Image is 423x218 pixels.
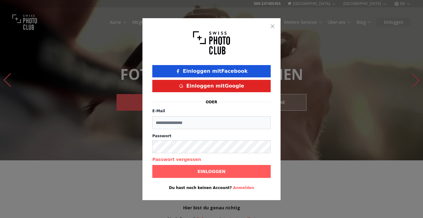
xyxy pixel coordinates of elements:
b: Einloggen [197,168,225,175]
button: Einloggen [152,165,271,178]
p: Du hast noch keinen Account? [152,185,271,190]
button: Passwort vergessen [152,156,201,162]
button: Einloggen mitFacebook [152,65,271,77]
button: Anmelden [233,185,254,190]
button: Einloggen mitGoogle [152,80,271,92]
p: oder [206,100,217,105]
img: Swiss photo club [193,28,230,58]
label: E-Mail [152,109,165,113]
label: Passwort [152,134,271,138]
